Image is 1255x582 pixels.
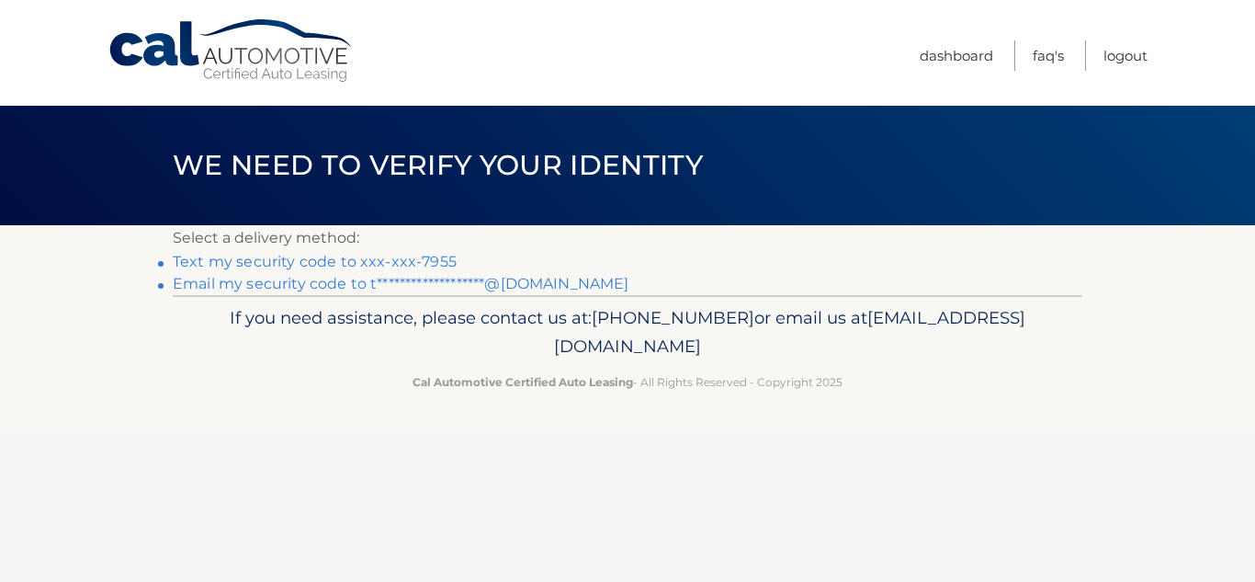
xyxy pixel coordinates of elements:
p: If you need assistance, please contact us at: or email us at [185,303,1070,362]
a: FAQ's [1033,40,1064,71]
span: We need to verify your identity [173,148,703,182]
a: Text my security code to xxx-xxx-7955 [173,253,457,270]
p: - All Rights Reserved - Copyright 2025 [185,372,1070,392]
span: [PHONE_NUMBER] [592,307,754,328]
strong: Cal Automotive Certified Auto Leasing [413,375,633,389]
a: Dashboard [920,40,993,71]
p: Select a delivery method: [173,225,1082,251]
a: Logout [1103,40,1148,71]
a: Cal Automotive [107,18,356,84]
